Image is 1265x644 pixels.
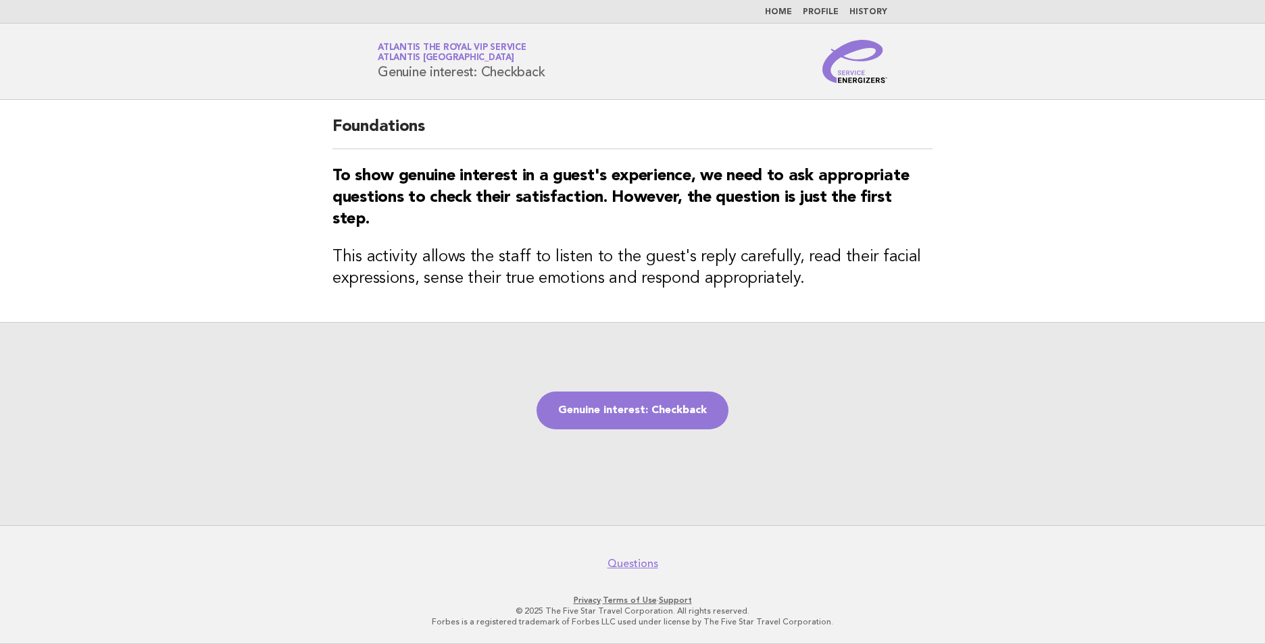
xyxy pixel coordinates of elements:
[378,54,514,63] span: Atlantis [GEOGRAPHIC_DATA]
[765,8,792,16] a: Home
[537,392,728,429] a: Genuine interest: Checkback
[603,595,657,605] a: Terms of Use
[219,606,1046,616] p: © 2025 The Five Star Travel Corporation. All rights reserved.
[803,8,839,16] a: Profile
[378,44,545,79] h1: Genuine interest: Checkback
[219,595,1046,606] p: · ·
[332,116,933,149] h2: Foundations
[607,557,658,570] a: Questions
[574,595,601,605] a: Privacy
[219,616,1046,627] p: Forbes is a registered trademark of Forbes LLC used under license by The Five Star Travel Corpora...
[332,168,909,227] strong: To show genuine interest in a guest's experience, we need to ask appropriate questions to check t...
[332,246,933,290] h3: This activity allows the staff to listen to the guest's reply carefully, read their facial expres...
[822,40,887,83] img: Service Energizers
[849,8,887,16] a: History
[378,43,526,62] a: Atlantis the Royal VIP ServiceAtlantis [GEOGRAPHIC_DATA]
[659,595,692,605] a: Support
